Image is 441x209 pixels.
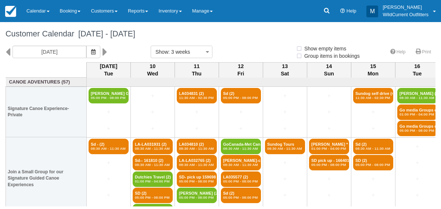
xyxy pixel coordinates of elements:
em: 05:00 PM - 08:00 PM [223,179,259,184]
a: + [133,92,173,100]
em: 05:00 PM - 08:00 PM [179,179,215,184]
span: Group items in bookings [296,53,366,58]
em: 08:30 AM - 11:30 AM [399,96,435,100]
em: 08:30 AM - 11:30 AM [91,146,126,151]
em: 08:30 AM - 11:30 AM [267,146,303,151]
span: Show empty items [296,46,352,51]
a: + [265,191,305,199]
a: + [309,175,349,183]
a: + [397,175,437,183]
a: Dutchies Travel (2)01:00 PM - 04:00 PM [133,171,173,187]
em: 08:30 AM - 11:30 AM [223,146,259,151]
a: + [133,125,173,132]
label: Show empty items [296,43,351,54]
img: checkfront-main-nav-mini-logo.png [5,6,16,17]
th: 12 Fri [219,62,263,78]
a: + [133,108,173,116]
a: + [89,159,129,167]
em: 08:30 AM - 11:30 AM [223,163,259,167]
a: LA034810 (2)08:30 AM - 11:30 AM [177,139,217,154]
a: + [89,108,129,116]
a: + [89,125,129,132]
a: + [309,108,349,116]
em: 08:30 AM - 11:30 AM [179,146,215,151]
a: + [89,191,129,199]
a: [PERSON_NAME] Garden- con (4)05:00 PM - 08:00 PM [89,88,129,103]
a: + [353,191,393,199]
th: 13 Sat [263,62,307,78]
a: + [309,125,349,132]
a: Go media Groups of 1 (6)01:00 PM - 04:00 PM [397,104,437,120]
a: + [265,108,305,116]
button: Show: 3 weeks [151,46,212,58]
a: + [89,175,129,183]
a: + [265,92,305,100]
th: [DATE] Tue [87,62,131,78]
em: 05:00 PM - 08:00 PM [399,128,435,133]
a: + [353,175,393,183]
a: + [353,108,393,116]
a: Sd (2)08:30 AM - 11:30 AM [353,139,393,154]
a: Go media Groups of 1 (4)05:00 PM - 08:00 PM [397,121,437,136]
a: LA034831 (2)11:30 AM - 02:30 PM [177,88,217,103]
a: GoCanada-Met Canades (2)08:30 AM - 11:30 AM [221,139,261,154]
a: + [397,143,437,150]
a: SD- pick up 159698 (2)05:00 PM - 08:00 PM [177,171,217,187]
a: Sd (2)05:00 PM - 08:00 PM [221,88,261,103]
em: 08:30 AM - 11:30 AM [135,146,171,151]
th: 15 Mon [351,62,395,78]
div: M [366,6,378,17]
a: SD (2)05:00 PM - 08:00 PM [353,155,393,170]
a: + [221,108,261,116]
em: 01:00 PM - 04:00 PM [135,179,171,184]
p: WildCurrent Outfitters [383,11,429,18]
em: 01:00 PM - 04:00 PM [311,146,347,151]
a: Sd-- 161810 (2)08:30 AM - 11:30 AM [133,155,173,170]
em: 05:00 PM - 08:00 PM [179,195,215,200]
a: [PERSON_NAME] (2)05:00 PM - 08:00 PM [177,188,217,203]
a: + [265,125,305,132]
a: LA-LA031931 (2)08:30 AM - 11:30 AM [133,139,173,154]
p: [PERSON_NAME] [383,4,429,11]
em: 11:30 AM - 02:30 PM [355,96,391,100]
th: 11 Thu [175,62,219,78]
a: Print [411,47,435,57]
th: Signature Canoe Experience- Private [6,87,87,137]
a: Sundog self drive (4)11:30 AM - 02:30 PM [353,88,393,103]
em: 08:30 AM - 11:30 AM [179,163,215,167]
a: SD (2)05:00 PM - 08:00 PM [133,188,173,203]
label: Group items in bookings [296,50,365,61]
span: : 3 weeks [168,49,190,55]
h1: Customer Calendar [6,29,435,38]
th: 16 Tue [395,62,439,78]
em: 05:00 PM - 08:00 PM [311,163,347,167]
a: [PERSON_NAME] * (2)01:00 PM - 04:00 PM [309,139,349,154]
em: 01:00 PM - 04:00 PM [399,112,435,117]
a: + [221,125,261,132]
a: Canoe Adventures (57) [8,79,85,86]
a: + [353,125,393,132]
th: 14 Sun [307,62,351,78]
a: + [309,92,349,100]
em: 05:00 PM - 08:00 PM [223,195,259,200]
em: 05:00 PM - 08:00 PM [223,96,259,100]
span: [DATE] - [DATE] [74,29,135,38]
a: + [265,159,305,167]
span: Show [155,49,168,55]
em: 05:00 PM - 08:00 PM [135,195,171,200]
a: [PERSON_NAME]-confir (2)08:30 AM - 11:30 AM [221,155,261,170]
a: + [397,159,437,167]
th: 10 Wed [131,62,175,78]
a: Sd - (2)08:30 AM - 11:30 AM [89,139,129,154]
em: 08:30 AM - 11:30 AM [355,146,391,151]
a: + [177,125,217,132]
i: Help [340,9,345,14]
a: LA035577 (2)05:00 PM - 08:00 PM [221,171,261,187]
em: 08:30 AM - 11:30 AM [135,163,171,167]
a: + [177,108,217,116]
a: Sd (2)05:00 PM - 08:00 PM [221,188,261,203]
a: + [397,191,437,199]
a: LA-LA032765 (2)08:30 AM - 11:30 AM [177,155,217,170]
a: + [265,175,305,183]
em: 11:30 AM - 02:30 PM [179,96,215,100]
